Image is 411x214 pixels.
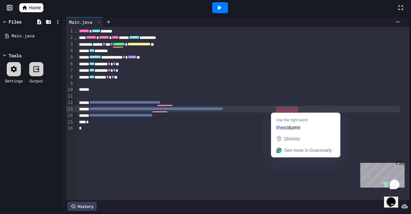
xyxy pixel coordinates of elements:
[30,78,43,84] div: Output
[9,52,22,59] div: Tools
[66,106,74,112] div: 13
[74,28,77,33] span: Fold line
[12,33,62,39] div: Main.java
[66,93,74,99] div: 11
[66,80,74,87] div: 9
[5,78,23,84] div: Settings
[66,99,74,106] div: 12
[66,54,74,60] div: 5
[66,74,74,80] div: 8
[66,48,74,54] div: 4
[66,41,74,48] div: 3
[66,61,74,67] div: 6
[74,35,77,40] span: Fold line
[9,18,22,25] div: Files
[384,188,405,208] iframe: chat widget
[66,112,74,119] div: 14
[66,125,74,132] div: 16
[67,202,97,211] div: History
[66,67,74,74] div: 7
[66,19,95,25] div: Main.java
[358,160,405,188] iframe: chat widget
[66,34,74,41] div: 2
[66,17,103,27] div: Main.java
[77,27,409,200] div: To enrich screen reader interactions, please activate Accessibility in Grammarly extension settings
[66,87,74,93] div: 10
[66,28,74,34] div: 1
[3,3,44,41] div: Chat with us now!Close
[19,3,43,12] a: Home
[29,5,41,11] span: Home
[66,119,74,126] div: 15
